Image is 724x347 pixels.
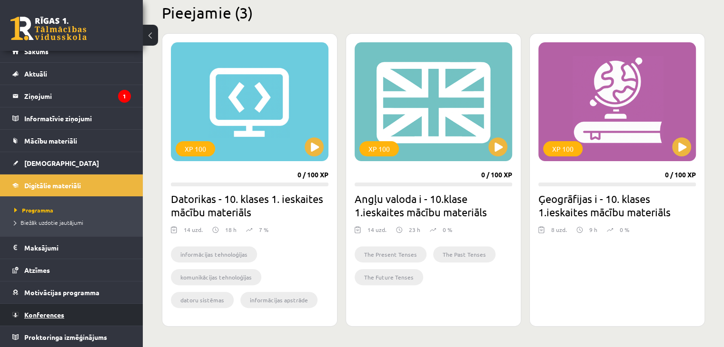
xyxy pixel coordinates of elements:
a: Biežāk uzdotie jautājumi [14,218,133,227]
p: 0 % [620,225,629,234]
span: Atzīmes [24,266,50,274]
div: 8 uzd. [551,225,567,240]
li: informācijas apstrāde [240,292,317,308]
p: 0 % [443,225,452,234]
span: Proktoringa izmēģinājums [24,333,107,341]
a: Sākums [12,40,131,62]
a: Atzīmes [12,259,131,281]
a: Mācību materiāli [12,130,131,152]
a: Konferences [12,304,131,326]
a: Informatīvie ziņojumi [12,107,131,129]
legend: Ziņojumi [24,85,131,107]
a: Motivācijas programma [12,281,131,303]
p: 7 % [259,225,268,234]
li: The Future Tenses [355,269,423,285]
div: 14 uzd. [184,225,203,240]
a: Ziņojumi1 [12,85,131,107]
div: XP 100 [176,141,215,156]
a: Digitālie materiāli [12,174,131,196]
span: Sākums [24,47,49,56]
span: Programma [14,206,53,214]
li: komunikācijas tehnoloģijas [171,269,261,285]
div: XP 100 [543,141,583,156]
span: Konferences [24,310,64,319]
li: The Past Tenses [433,246,496,262]
span: Biežāk uzdotie jautājumi [14,219,83,226]
a: Aktuāli [12,63,131,85]
a: Programma [14,206,133,214]
legend: Informatīvie ziņojumi [24,107,131,129]
li: informācijas tehnoloģijas [171,246,257,262]
h2: Datorikas - 10. klases 1. ieskaites mācību materiāls [171,192,328,219]
legend: Maksājumi [24,237,131,259]
li: The Present Tenses [355,246,426,262]
h2: Angļu valoda i - 10.klase 1.ieskaites mācību materiāls [355,192,512,219]
span: Digitālie materiāli [24,181,81,190]
p: 18 h [225,225,237,234]
p: 9 h [589,225,597,234]
a: [DEMOGRAPHIC_DATA] [12,152,131,174]
a: Rīgas 1. Tālmācības vidusskola [10,17,87,40]
span: Motivācijas programma [24,288,99,297]
h2: Pieejamie (3) [162,3,705,22]
h2: Ģeogrāfijas i - 10. klases 1.ieskaites mācību materiāls [538,192,696,219]
p: 23 h [409,225,420,234]
div: XP 100 [359,141,399,156]
i: 1 [118,90,131,103]
span: Mācību materiāli [24,136,77,145]
li: datoru sistēmas [171,292,234,308]
span: Aktuāli [24,69,47,78]
span: [DEMOGRAPHIC_DATA] [24,159,99,167]
a: Maksājumi [12,237,131,259]
div: 14 uzd. [367,225,387,240]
